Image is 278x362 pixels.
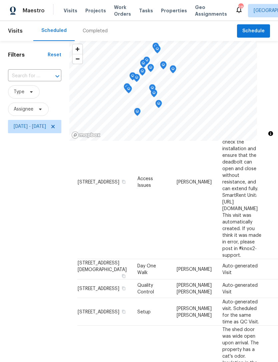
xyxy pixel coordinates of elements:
span: Schedule [242,27,265,35]
h1: Filters [8,52,48,58]
span: Auto-generated visit. Scheduled for the same time as QC Visit. [222,299,259,324]
span: [PERSON_NAME] [177,267,212,271]
div: Map marker [140,60,147,70]
div: Map marker [149,84,156,95]
span: [STREET_ADDRESS] [78,286,119,291]
a: Mapbox homepage [71,131,101,139]
button: Zoom in [73,44,82,54]
span: Type [14,89,24,95]
div: Map marker [134,108,141,118]
div: Scheduled [41,27,67,34]
span: Visits [8,24,23,38]
div: Map marker [129,72,136,83]
span: Properties [161,7,187,14]
span: Auto-generated Visit [222,283,258,294]
div: Map marker [155,100,162,110]
div: Map marker [170,65,176,76]
span: [STREET_ADDRESS] [78,309,119,314]
span: Work Orders [114,4,131,17]
div: Map marker [143,57,150,67]
span: Projects [85,7,106,14]
div: Map marker [160,61,167,72]
div: Completed [83,28,108,34]
span: Geo Assignments [195,4,227,17]
span: [STREET_ADDRESS] [78,180,119,184]
div: Map marker [154,45,161,56]
span: Access Issues [137,176,153,187]
button: Copy Address [121,179,127,184]
span: The lock has jammed while unlocking several times in the last 24 hours. Please check the installa... [222,106,261,257]
span: [PERSON_NAME] [177,180,212,184]
button: Copy Address [121,308,127,314]
div: Map marker [133,74,140,84]
button: Zoom out [73,54,82,64]
div: Map marker [124,83,130,94]
button: Copy Address [121,273,127,279]
span: [DATE] - [DATE] [14,123,46,130]
span: [STREET_ADDRESS][DEMOGRAPHIC_DATA] [78,260,127,272]
div: Map marker [147,64,154,74]
div: Map marker [152,43,159,53]
div: Map marker [139,68,146,78]
span: Auto-generated Visit [222,263,258,275]
span: Tasks [139,8,153,13]
span: [PERSON_NAME] [PERSON_NAME] [177,283,212,294]
button: Toggle attribution [267,130,275,138]
span: Visits [64,7,77,14]
span: Quality Control [137,283,154,294]
span: Setup [137,309,151,314]
button: Copy Address [121,285,127,291]
div: Map marker [125,85,132,96]
span: Maestro [23,7,45,14]
span: Toggle attribution [269,130,273,137]
button: Open [53,72,62,81]
span: [PERSON_NAME] [PERSON_NAME] [177,306,212,317]
div: Reset [48,52,61,58]
input: Search for an address... [8,71,43,81]
span: Assignee [14,106,33,113]
div: 28 [238,4,243,11]
button: Schedule [237,24,270,38]
canvas: Map [69,41,257,141]
span: Day One Walk [137,263,156,275]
